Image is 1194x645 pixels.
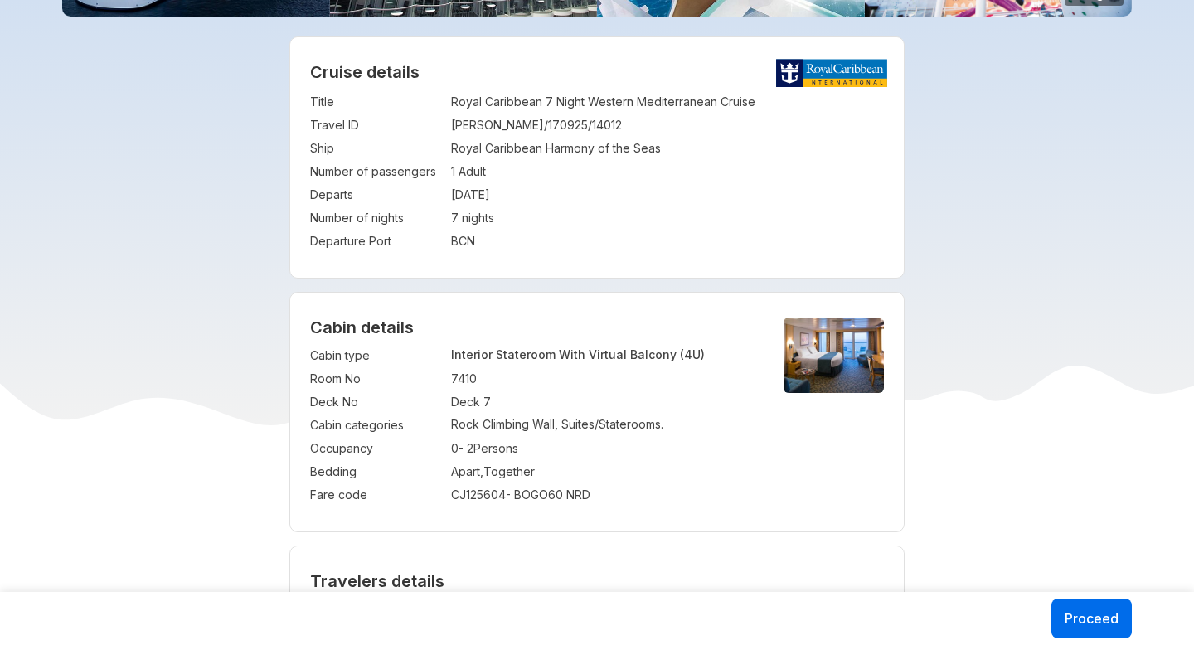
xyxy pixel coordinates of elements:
td: Ship [310,137,443,160]
td: Cabin categories [310,414,443,437]
td: [PERSON_NAME]/170925/14012 [451,114,885,137]
td: Travel ID [310,114,443,137]
td: : [443,206,451,230]
td: 7410 [451,367,756,390]
td: : [443,460,451,483]
td: : [443,437,451,460]
td: BCN [451,230,885,253]
td: : [443,344,451,367]
td: : [443,390,451,414]
td: Cabin type [310,344,443,367]
span: (4U) [680,347,705,361]
p: Rock Climbing Wall, Suites/Staterooms. [451,417,756,431]
td: 1 Adult [451,160,885,183]
td: 7 nights [451,206,885,230]
td: Departs [310,183,443,206]
td: Occupancy [310,437,443,460]
button: Proceed [1051,599,1132,638]
td: : [443,230,451,253]
td: Deck 7 [451,390,756,414]
td: : [443,90,451,114]
td: Fare code [310,483,443,507]
td: Room No [310,367,443,390]
td: : [443,183,451,206]
span: Apart , [451,464,483,478]
h2: Travelers details [310,571,885,591]
td: Bedding [310,460,443,483]
td: : [443,114,451,137]
td: Deck No [310,390,443,414]
td: : [443,483,451,507]
td: : [443,137,451,160]
td: Royal Caribbean 7 Night Western Mediterranean Cruise [451,90,885,114]
div: CJ125604 - BOGO60 NRD [451,487,756,503]
td: Number of passengers [310,160,443,183]
td: Royal Caribbean Harmony of the Seas [451,137,885,160]
td: Departure Port [310,230,443,253]
h2: Cruise details [310,62,885,82]
td: : [443,160,451,183]
td: Number of nights [310,206,443,230]
td: : [443,367,451,390]
td: : [443,414,451,437]
span: Together [483,464,535,478]
p: Interior Stateroom With Virtual Balcony [451,347,756,361]
td: 0 - 2 Persons [451,437,756,460]
h4: Cabin details [310,318,885,337]
td: [DATE] [451,183,885,206]
td: Title [310,90,443,114]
